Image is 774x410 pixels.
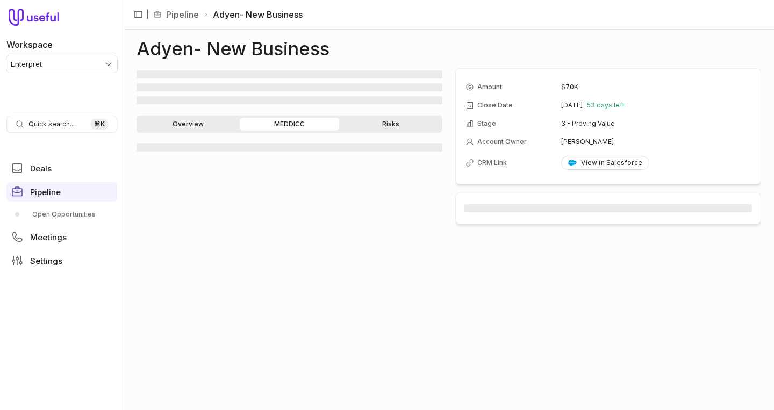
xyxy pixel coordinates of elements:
span: 53 days left [587,101,625,110]
span: Settings [30,257,62,265]
a: Deals [6,159,117,178]
span: | [146,8,149,21]
span: Pipeline [30,188,61,196]
span: ‌ [137,70,442,78]
h1: Adyen- New Business [137,42,329,55]
a: View in Salesforce [561,156,649,170]
button: Collapse sidebar [130,6,146,23]
div: Pipeline submenu [6,206,117,223]
span: ‌ [137,143,442,152]
td: [PERSON_NAME] [561,133,751,150]
li: Adyen- New Business [203,8,303,21]
a: Settings [6,251,117,270]
a: Overview [139,118,238,131]
span: ‌ [464,204,752,212]
td: 3 - Proving Value [561,115,751,132]
span: CRM Link [477,159,507,167]
time: [DATE] [561,101,583,110]
span: Stage [477,119,496,128]
span: Quick search... [28,120,75,128]
a: Pipeline [166,8,199,21]
td: $70K [561,78,751,96]
span: Close Date [477,101,513,110]
span: Meetings [30,233,67,241]
span: ‌ [137,83,442,91]
span: Deals [30,164,52,172]
a: Pipeline [6,182,117,202]
kbd: ⌘ K [91,119,108,130]
span: ‌ [137,96,442,104]
span: Account Owner [477,138,527,146]
span: Amount [477,83,502,91]
a: Open Opportunities [6,206,117,223]
a: Risks [341,118,440,131]
div: View in Salesforce [568,159,642,167]
a: Meetings [6,227,117,247]
a: MEDDICC [240,118,339,131]
label: Workspace [6,38,53,51]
